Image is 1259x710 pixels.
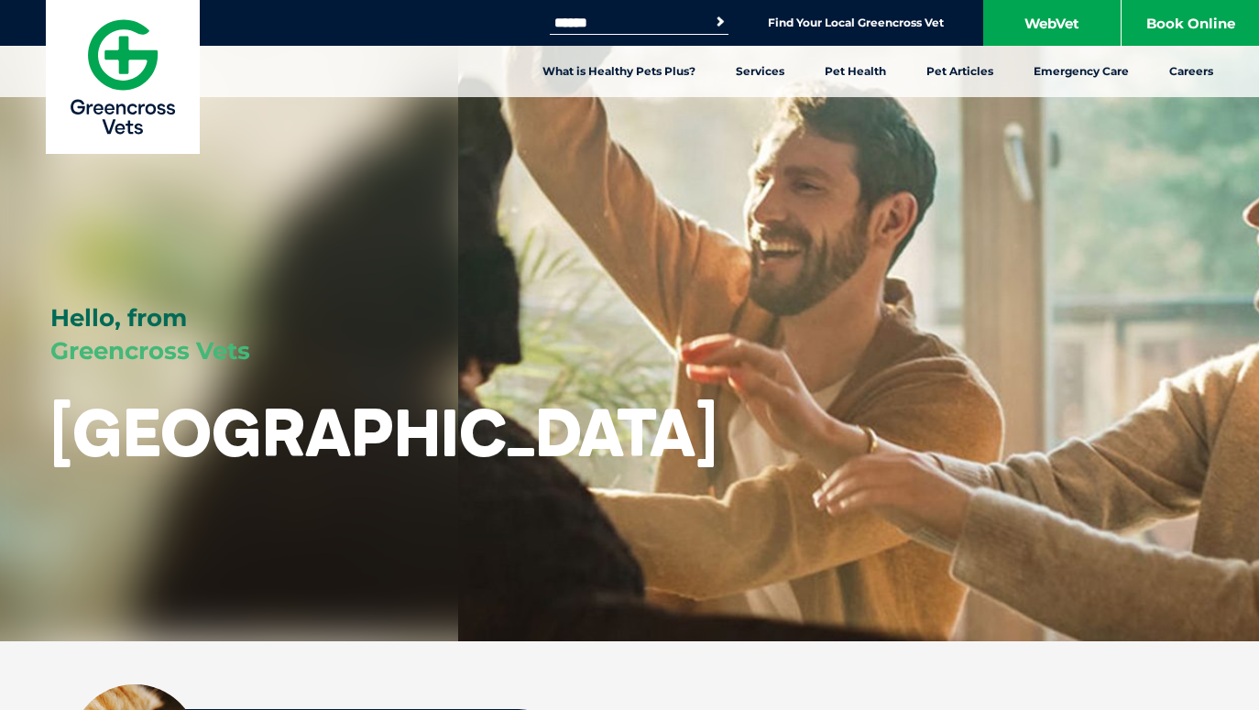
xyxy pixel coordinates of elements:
button: Search [711,13,729,31]
span: Greencross Vets [50,336,250,366]
a: Emergency Care [1013,46,1149,97]
a: What is Healthy Pets Plus? [522,46,716,97]
span: Hello, from [50,303,187,333]
a: Services [716,46,805,97]
a: Careers [1149,46,1233,97]
a: Pet Articles [906,46,1013,97]
a: Pet Health [805,46,906,97]
a: Find Your Local Greencross Vet [768,16,944,30]
h1: [GEOGRAPHIC_DATA] [50,396,717,468]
